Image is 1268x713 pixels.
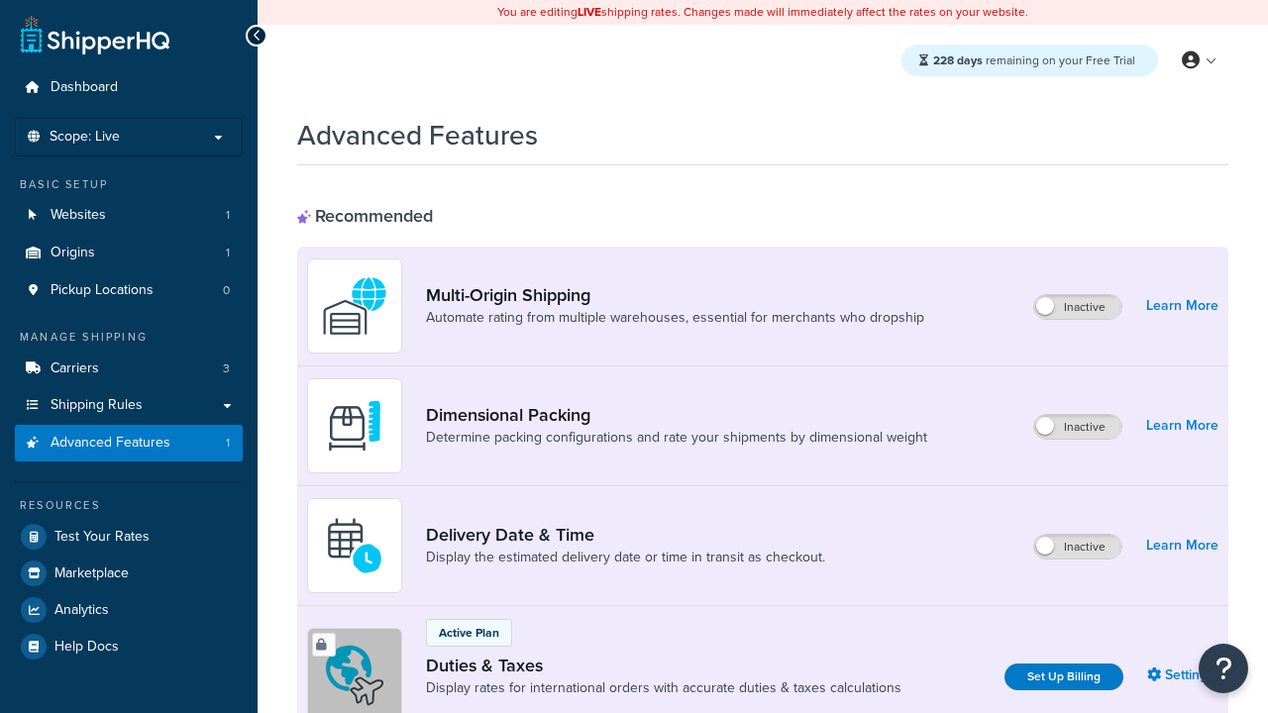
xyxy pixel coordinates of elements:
[15,197,243,234] a: Websites1
[1147,662,1218,689] a: Settings
[297,116,538,154] h1: Advanced Features
[933,51,1135,69] span: remaining on your Free Trial
[54,602,109,619] span: Analytics
[15,351,243,387] li: Carriers
[15,197,243,234] li: Websites
[51,79,118,96] span: Dashboard
[15,235,243,271] a: Origins1
[51,397,143,414] span: Shipping Rules
[15,351,243,387] a: Carriers3
[51,360,99,377] span: Carriers
[1004,663,1123,690] a: Set Up Billing
[15,425,243,461] li: Advanced Features
[1146,412,1218,440] a: Learn More
[15,272,243,309] a: Pickup Locations0
[223,282,230,299] span: 0
[426,678,901,698] a: Display rates for international orders with accurate duties & taxes calculations
[51,435,170,452] span: Advanced Features
[54,565,129,582] span: Marketplace
[426,428,927,448] a: Determine packing configurations and rate your shipments by dimensional weight
[15,519,243,555] a: Test Your Rates
[226,207,230,224] span: 1
[1034,295,1121,319] label: Inactive
[578,3,601,21] b: LIVE
[50,129,120,146] span: Scope: Live
[320,271,389,341] img: WatD5o0RtDAAAAAElFTkSuQmCC
[426,655,901,676] a: Duties & Taxes
[223,360,230,377] span: 3
[226,245,230,261] span: 1
[297,205,433,227] div: Recommended
[933,51,983,69] strong: 228 days
[15,272,243,309] li: Pickup Locations
[320,511,389,580] img: gfkeb5ejjkALwAAAABJRU5ErkJggg==
[1034,535,1121,559] label: Inactive
[1146,292,1218,320] a: Learn More
[15,629,243,664] a: Help Docs
[426,548,825,567] a: Display the estimated delivery date or time in transit as checkout.
[439,624,499,642] p: Active Plan
[15,176,243,193] div: Basic Setup
[15,425,243,461] a: Advanced Features1
[51,282,154,299] span: Pickup Locations
[426,308,924,328] a: Automate rating from multiple warehouses, essential for merchants who dropship
[426,284,924,306] a: Multi-Origin Shipping
[1034,415,1121,439] label: Inactive
[1199,644,1248,693] button: Open Resource Center
[226,435,230,452] span: 1
[426,404,927,426] a: Dimensional Packing
[15,556,243,591] a: Marketplace
[54,529,150,546] span: Test Your Rates
[320,391,389,460] img: DTVBYsAAAAAASUVORK5CYII=
[54,639,119,656] span: Help Docs
[426,524,825,546] a: Delivery Date & Time
[15,497,243,514] div: Resources
[15,329,243,346] div: Manage Shipping
[15,69,243,106] a: Dashboard
[51,207,106,224] span: Websites
[1146,532,1218,560] a: Learn More
[15,235,243,271] li: Origins
[15,387,243,424] a: Shipping Rules
[51,245,95,261] span: Origins
[15,592,243,628] a: Analytics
